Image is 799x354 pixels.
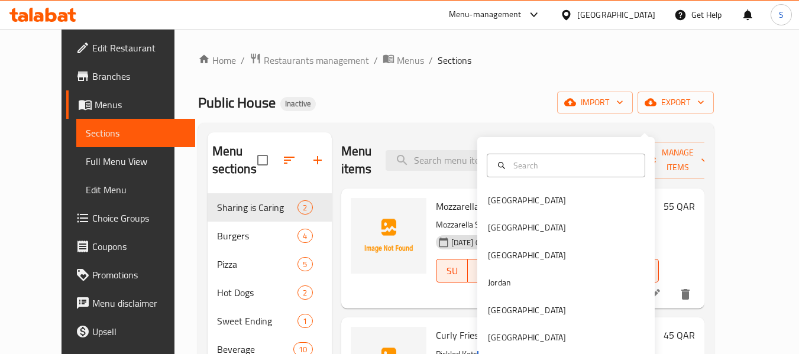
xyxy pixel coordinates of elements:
[488,304,566,317] div: [GEOGRAPHIC_DATA]
[208,193,332,222] div: Sharing is Caring2
[86,183,186,197] span: Edit Menu
[280,99,316,109] span: Inactive
[441,262,464,280] span: SU
[86,154,186,168] span: Full Menu View
[250,53,369,68] a: Restaurants management
[488,331,566,344] div: [GEOGRAPHIC_DATA]
[638,92,714,113] button: export
[280,97,316,111] div: Inactive
[66,261,195,289] a: Promotions
[298,230,312,242] span: 4
[577,8,655,21] div: [GEOGRAPHIC_DATA]
[557,92,633,113] button: import
[638,142,717,178] button: Manage items
[488,221,566,234] div: [GEOGRAPHIC_DATA]
[383,53,424,68] a: Menus
[438,53,471,67] span: Sections
[198,89,276,116] span: Public House
[217,257,298,271] span: Pizza
[198,53,714,68] nav: breadcrumb
[264,53,369,67] span: Restaurants management
[66,204,195,232] a: Choice Groups
[66,34,195,62] a: Edit Restaurant
[779,8,784,21] span: S
[76,176,195,204] a: Edit Menu
[275,146,303,174] span: Sort sections
[66,289,195,317] a: Menu disclaimer
[212,142,257,178] h2: Menu sections
[217,314,298,328] span: Sweet Ending
[66,232,195,261] a: Coupons
[208,307,332,335] div: Sweet Ending1
[488,249,566,262] div: [GEOGRAPHIC_DATA]
[351,198,426,274] img: Mozzarella Sticks
[92,239,186,254] span: Coupons
[386,150,525,171] input: search
[217,229,298,243] span: Burgers
[664,327,695,343] h6: 45 QAR
[664,198,695,215] h6: 55 QAR
[297,285,312,300] div: items
[567,95,623,110] span: import
[648,145,708,175] span: Manage items
[208,278,332,307] div: Hot Dogs2
[436,217,659,232] p: Mozzarella Sticks with Marinara Sauce
[208,222,332,250] div: Burgers4
[447,237,512,248] span: [DATE] 02:16 PM
[86,126,186,140] span: Sections
[297,200,312,215] div: items
[488,276,511,289] div: Jordan
[468,259,500,282] button: MO
[436,326,478,344] span: Curly Fries
[241,53,245,67] li: /
[488,194,566,207] div: [GEOGRAPHIC_DATA]
[341,142,372,178] h2: Menu items
[298,202,312,213] span: 2
[436,259,468,282] button: SU
[297,257,312,271] div: items
[473,262,495,280] span: MO
[92,211,186,225] span: Choice Groups
[298,316,312,327] span: 1
[397,53,424,67] span: Menus
[76,147,195,176] a: Full Menu View
[92,69,186,83] span: Branches
[92,296,186,310] span: Menu disclaimer
[671,280,700,308] button: delete
[208,250,332,278] div: Pizza5
[297,314,312,328] div: items
[217,200,298,215] span: Sharing is Caring
[303,146,332,174] button: Add section
[92,324,186,339] span: Upsell
[297,229,312,243] div: items
[217,285,298,300] span: Hot Dogs
[66,317,195,346] a: Upsell
[298,259,312,270] span: 5
[92,268,186,282] span: Promotions
[429,53,433,67] li: /
[66,62,195,90] a: Branches
[647,95,704,110] span: export
[198,53,236,67] a: Home
[509,159,638,172] input: Search
[449,8,522,22] div: Menu-management
[298,287,312,298] span: 2
[374,53,378,67] li: /
[95,98,186,112] span: Menus
[250,148,275,173] span: Select all sections
[66,90,195,119] a: Menus
[92,41,186,55] span: Edit Restaurant
[76,119,195,147] a: Sections
[436,197,505,215] span: Mozzarella Sticks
